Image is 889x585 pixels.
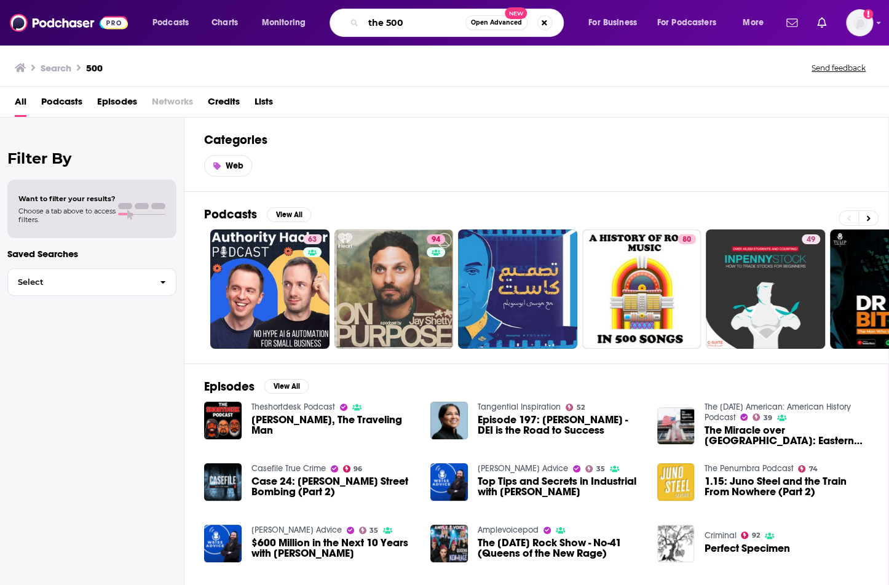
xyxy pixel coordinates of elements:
a: Drew, The Traveling Man [251,415,416,436]
a: Drew, The Traveling Man [204,402,242,439]
img: Episode 197: Roz Brewer - DEI is the Road to Success [430,402,468,439]
span: More [743,14,764,31]
p: Saved Searches [7,248,176,260]
a: Case 24: Russell Street Bombing (Part 2) [251,476,416,497]
input: Search podcasts, credits, & more... [363,13,465,33]
a: Casefile True Crime [251,463,326,474]
h3: Search [41,62,71,74]
span: Episode 197: [PERSON_NAME] - DEI is the Road to Success [478,415,642,436]
a: Episodes [97,92,137,117]
h3: 500 [86,62,103,74]
a: Episode 197: Roz Brewer - DEI is the Road to Success [478,415,642,436]
img: Top Tips and Secrets in Industrial with Chad Griffiths [430,463,468,501]
img: Perfect Specimen [657,525,695,562]
a: Amplevoicepod [478,525,539,535]
span: The Miracle over [GEOGRAPHIC_DATA]: Eastern Airlines Flight 855 [704,425,869,446]
button: Show profile menu [846,9,873,36]
button: Send feedback [808,63,869,73]
a: 49 [706,229,825,349]
svg: Add a profile image [863,9,873,19]
a: 35 [585,465,605,472]
span: [PERSON_NAME], The Traveling Man [251,415,416,436]
a: The Monday American: American History Podcast [704,402,850,423]
span: 63 [308,234,317,246]
span: New [505,7,527,19]
span: Select [8,278,150,286]
a: The Miracle over Miami: Eastern Airlines Flight 855 [657,407,695,445]
a: PodcastsView All [204,207,311,222]
h2: Episodes [204,379,255,394]
a: 63 [303,234,322,244]
a: The Penumbra Podcast [704,463,793,474]
a: 80 [582,229,701,349]
span: 96 [354,466,362,472]
a: Criminal [704,530,736,541]
a: Top Tips and Secrets in Industrial with Chad Griffiths [478,476,642,497]
span: 52 [577,405,585,410]
span: 35 [369,528,378,533]
a: EpisodesView All [204,379,309,394]
a: 52 [566,404,585,411]
a: All [15,92,26,117]
span: Want to filter your results? [18,194,116,203]
span: 49 [807,234,815,246]
a: Perfect Specimen [704,543,789,554]
button: View All [264,379,309,394]
span: 1.15: Juno Steel and the Train From Nowhere (Part 2) [704,476,869,497]
a: 35 [359,527,379,534]
span: Web [226,161,243,171]
a: $600 Million in the Next 10 Years with Chris Grenzig [251,538,416,559]
span: 92 [752,533,760,538]
a: 96 [343,465,363,472]
a: Charts [203,13,245,33]
span: Case 24: [PERSON_NAME] Street Bombing (Part 2) [251,476,416,497]
a: 80 [678,234,696,244]
button: open menu [580,13,652,33]
span: 74 [809,466,818,472]
span: 80 [682,234,691,246]
span: 35 [596,466,605,472]
span: Choose a tab above to access filters. [18,207,116,224]
button: View All [267,207,311,222]
a: Podcasts [41,92,82,117]
span: Networks [152,92,193,117]
a: Tangential Inspiration [478,402,561,412]
a: Lists [255,92,273,117]
a: The Friday Rock Show - No-41 (Queens of the New Rage) [478,538,642,559]
a: 94 [334,229,454,349]
h2: Categories [204,132,869,148]
a: 63 [210,229,330,349]
img: Case 24: Russell Street Bombing (Part 2) [204,463,242,501]
button: Open AdvancedNew [465,15,527,30]
h2: Filter By [7,149,176,167]
span: Logged in as SusanHershberg [846,9,873,36]
button: open menu [734,13,779,33]
a: Show notifications dropdown [781,12,802,33]
span: For Business [588,14,637,31]
a: Show notifications dropdown [812,12,831,33]
img: The Friday Rock Show - No-41 (Queens of the New Rage) [430,525,468,562]
img: User Profile [846,9,873,36]
a: 92 [741,531,760,539]
img: $600 Million in the Next 10 Years with Chris Grenzig [204,525,242,562]
div: Search podcasts, credits, & more... [341,9,575,37]
span: The [DATE] Rock Show - No-41 (Queens of the New Rage) [478,538,642,559]
img: Podchaser - Follow, Share and Rate Podcasts [10,11,128,34]
span: Podcasts [152,14,189,31]
a: The Miracle over Miami: Eastern Airlines Flight 855 [704,425,869,446]
img: 1.15: Juno Steel and the Train From Nowhere (Part 2) [657,463,695,501]
a: 49 [802,234,820,244]
span: Monitoring [262,14,306,31]
a: Credits [208,92,240,117]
